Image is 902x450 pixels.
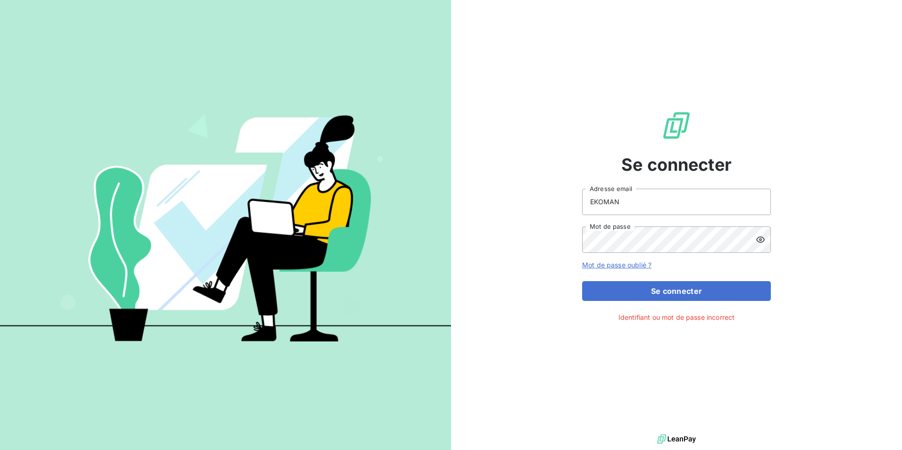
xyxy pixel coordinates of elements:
[582,281,771,301] button: Se connecter
[621,152,732,177] span: Se connecter
[661,110,692,141] img: Logo LeanPay
[582,261,651,269] a: Mot de passe oublié ?
[657,432,696,446] img: logo
[618,312,735,322] span: Identifiant ou mot de passe incorrect
[582,189,771,215] input: placeholder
